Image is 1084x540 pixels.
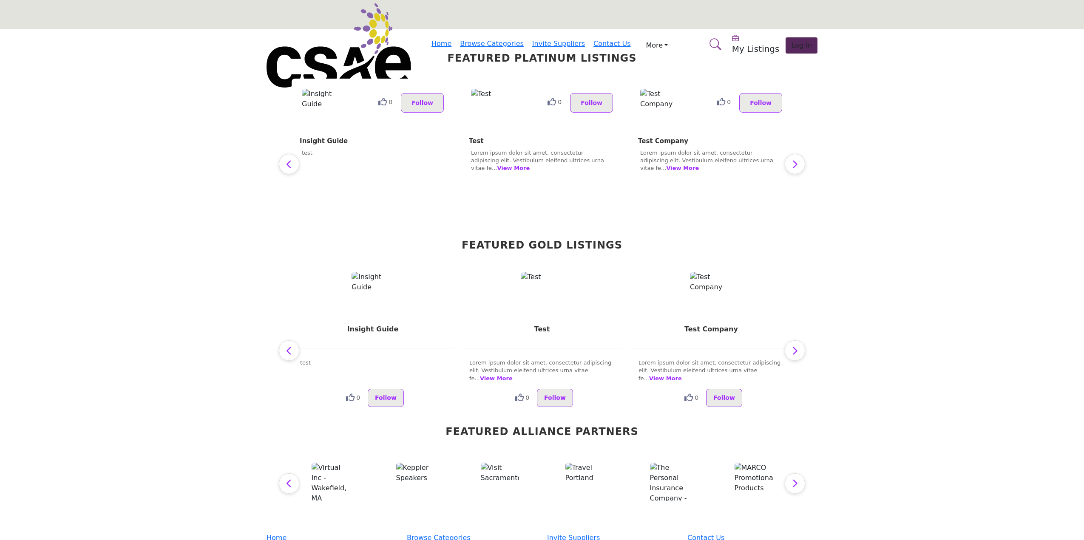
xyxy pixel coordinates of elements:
[666,165,699,171] a: View More
[375,394,397,401] span: Follow
[532,40,585,48] a: Invite Suppliers
[389,98,392,107] span: 0
[701,33,727,56] a: Search
[287,424,797,439] h2: Featured Alliance Partners
[525,393,529,402] span: 0
[739,93,782,113] button: Follow
[267,3,411,88] img: Site Logo
[460,40,524,48] a: Browse Categories
[521,272,541,282] img: Test
[735,463,775,493] img: MARCO Promotional Products
[690,272,732,292] img: Test Company
[791,41,812,49] span: Log In
[684,325,738,333] a: Test Company
[352,272,394,292] img: Insight Guide
[640,149,782,219] div: Lorem ipsum dolor sit amet, consectetur adipiscing elit. Vestibulum eleifend ultrices urna vitae ...
[558,98,562,107] span: 0
[570,93,613,113] button: Follow
[534,325,550,333] a: Test
[469,359,615,382] div: Lorem ipsum dolor sit amet, consectetur adipiscing elit. Vestibulum eleifend ultrices urna vitae ...
[695,393,698,402] span: 0
[471,149,613,219] div: Lorem ipsum dolor sit amet, consectetur adipiscing elit. Vestibulum eleifend ultrices urna vitae ...
[347,325,399,333] a: Insight Guide
[471,89,491,99] img: Test
[581,99,602,106] span: Follow
[287,237,797,253] h2: Featured Gold Listings
[396,463,434,483] img: Keppler Speakers
[544,394,566,401] span: Follow
[431,40,451,48] a: Home
[411,99,433,106] span: Follow
[287,51,797,66] h2: Featured Platinum Listings
[481,463,522,483] img: Visit Sacramento
[650,463,691,514] img: The Personal Insurance Company - Mississauga
[750,99,772,106] span: Follow
[727,98,731,107] span: 0
[593,40,630,48] a: Contact Us
[469,137,484,145] a: Test
[638,137,688,145] a: Test Company
[640,89,678,109] img: Test Company
[638,359,784,382] div: Lorem ipsum dolor sit amet, consectetur adipiscing elit. Vestibulum eleifend ultrices urna vitae ...
[356,393,360,402] span: 0
[639,39,675,52] a: More
[537,389,573,407] button: Follow
[732,44,780,54] h5: My Listings
[565,463,604,483] img: Travel Portland
[300,137,348,145] a: Insight Guide
[401,93,444,113] button: Follow
[713,394,735,401] span: Follow
[649,375,682,382] a: View More
[312,463,350,503] img: Virtual Inc - Wakefield, MA
[497,165,530,171] a: View More
[786,37,817,54] button: Log In
[706,389,742,407] button: Follow
[300,359,446,367] p: test
[302,89,340,109] img: Insight Guide
[368,389,404,407] button: Follow
[302,149,444,157] p: test
[732,34,780,54] div: My Listings
[480,375,513,382] a: View More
